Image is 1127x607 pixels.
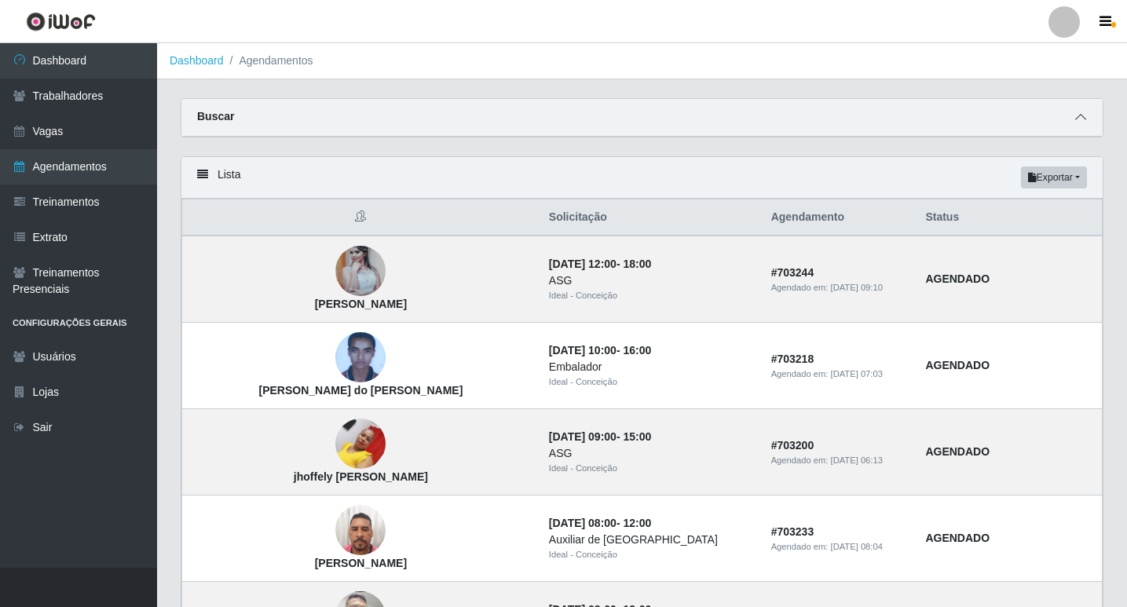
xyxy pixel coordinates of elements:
[623,430,651,443] time: 15:00
[771,439,814,452] strong: # 703200
[623,517,651,529] time: 12:00
[1021,166,1087,188] button: Exportar
[831,369,883,378] time: [DATE] 07:03
[549,462,752,475] div: Ideal - Conceição
[549,430,651,443] strong: -
[831,542,883,551] time: [DATE] 08:04
[623,258,651,270] time: 18:00
[294,470,428,483] strong: jhoffely [PERSON_NAME]
[26,12,96,31] img: CoreUI Logo
[549,258,651,270] strong: -
[181,157,1103,199] div: Lista
[335,325,386,390] img: Diógenes Hilário do Nascimento
[549,548,752,561] div: Ideal - Conceição
[549,430,617,443] time: [DATE] 09:00
[831,283,883,292] time: [DATE] 09:10
[157,43,1127,79] nav: breadcrumb
[197,110,234,122] strong: Buscar
[831,455,883,465] time: [DATE] 06:13
[335,497,386,564] img: José Edimilson da Silva
[335,238,386,305] img: Silvania Gonçalves Pereira
[549,517,617,529] time: [DATE] 08:00
[549,445,752,462] div: ASG
[771,540,907,554] div: Agendado em:
[549,258,617,270] time: [DATE] 12:00
[549,359,752,375] div: Embalador
[315,298,407,310] strong: [PERSON_NAME]
[335,411,386,477] img: jhoffely Eva Chacon camejo
[771,266,814,279] strong: # 703244
[259,384,463,397] strong: [PERSON_NAME] do [PERSON_NAME]
[170,54,224,67] a: Dashboard
[771,281,907,294] div: Agendado em:
[549,375,752,389] div: Ideal - Conceição
[771,525,814,538] strong: # 703233
[549,344,651,357] strong: -
[540,199,762,236] th: Solicitação
[549,344,617,357] time: [DATE] 10:00
[549,532,752,548] div: Auxiliar de [GEOGRAPHIC_DATA]
[916,199,1102,236] th: Status
[224,53,313,69] li: Agendamentos
[925,272,990,285] strong: AGENDADO
[925,445,990,458] strong: AGENDADO
[925,359,990,371] strong: AGENDADO
[771,454,907,467] div: Agendado em:
[549,289,752,302] div: Ideal - Conceição
[771,353,814,365] strong: # 703218
[762,199,917,236] th: Agendamento
[549,517,651,529] strong: -
[623,344,651,357] time: 16:00
[925,532,990,544] strong: AGENDADO
[315,557,407,569] strong: [PERSON_NAME]
[549,272,752,289] div: ASG
[771,367,907,381] div: Agendado em:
